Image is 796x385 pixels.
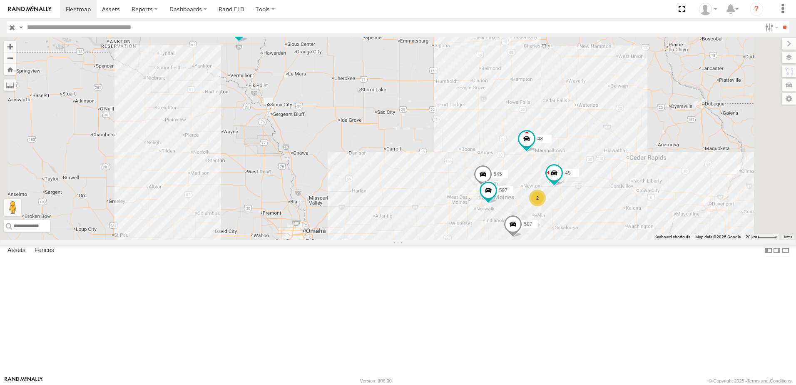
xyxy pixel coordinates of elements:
button: Drag Pegman onto the map to open Street View [4,199,21,216]
button: Map Scale: 20 km per 43 pixels [743,234,779,240]
button: Keyboard shortcuts [654,234,690,240]
label: Search Filter Options [762,21,780,33]
span: 49 [565,170,570,176]
label: Hide Summary Table [781,245,790,257]
span: 48 [537,136,543,142]
label: Map Settings [782,93,796,105]
span: 545 [494,171,502,177]
span: 587 [524,221,532,227]
a: Terms and Conditions [747,378,791,383]
a: Terms (opens in new tab) [784,235,792,239]
div: Version: 306.00 [360,378,392,383]
label: Dock Summary Table to the Right [773,245,781,257]
div: 2 [529,190,546,206]
button: Zoom out [4,52,16,64]
div: Tim Zylstra [696,3,720,15]
span: 597 [499,187,507,193]
i: ? [750,2,763,16]
label: Assets [3,245,30,256]
span: Map data ©2025 Google [695,235,741,239]
label: Measure [4,79,16,91]
div: © Copyright 2025 - [709,378,791,383]
label: Search Query [17,21,24,33]
label: Dock Summary Table to the Left [764,245,773,257]
a: Visit our Website [5,377,43,385]
label: Fences [30,245,58,256]
button: Zoom Home [4,64,16,75]
img: rand-logo.svg [8,6,52,12]
span: 20 km [746,235,757,239]
button: Zoom in [4,41,16,52]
